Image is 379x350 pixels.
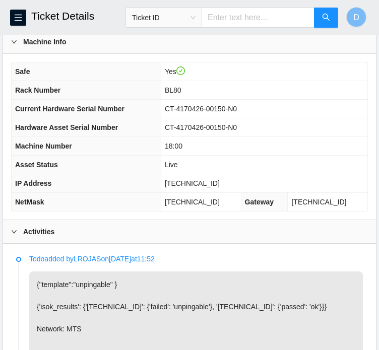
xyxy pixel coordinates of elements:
[202,8,314,28] input: Enter text here...
[165,86,181,94] span: BL80
[165,161,178,169] span: Live
[165,67,185,76] span: Yes
[132,10,196,25] span: Ticket ID
[15,86,60,94] span: Rack Number
[23,226,54,237] b: Activities
[3,220,376,243] div: Activities
[3,30,376,53] div: Machine Info
[15,179,51,187] span: IP Address
[15,161,58,169] span: Asset Status
[165,105,237,113] span: CT-4170426-00150-N0
[314,8,338,28] button: search
[353,11,359,24] span: D
[15,142,72,150] span: Machine Number
[15,67,30,76] span: Safe
[176,66,185,76] span: check-circle
[165,179,220,187] span: [TECHNICAL_ID]
[11,14,26,22] span: menu
[11,229,17,235] span: right
[23,36,67,47] b: Machine Info
[15,123,118,131] span: Hardware Asset Serial Number
[11,39,17,45] span: right
[245,198,274,206] span: Gateway
[291,198,346,206] span: [TECHNICAL_ID]
[165,123,237,131] span: CT-4170426-00150-N0
[346,7,366,27] button: D
[15,198,44,206] span: NetMask
[10,10,26,26] button: menu
[29,253,363,264] p: Todo added by LROJAS on [DATE] at 11:52
[165,198,220,206] span: [TECHNICAL_ID]
[322,13,330,23] span: search
[15,105,124,113] span: Current Hardware Serial Number
[165,142,182,150] span: 18:00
